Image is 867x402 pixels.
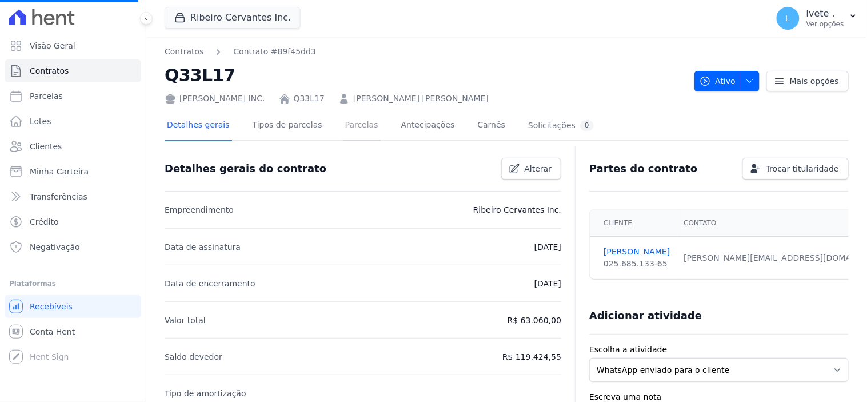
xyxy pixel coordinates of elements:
[250,111,325,141] a: Tipos de parcelas
[589,309,702,323] h3: Adicionar atividade
[30,141,62,152] span: Clientes
[5,34,141,57] a: Visão Geral
[30,241,80,253] span: Negativação
[30,326,75,337] span: Conta Hent
[343,111,381,141] a: Parcelas
[165,62,685,88] h2: Q33L17
[5,110,141,133] a: Lotes
[806,8,844,19] p: Ivete .
[806,19,844,29] p: Ver opções
[165,93,265,105] div: [PERSON_NAME] INC.
[5,295,141,318] a: Recebíveis
[589,344,849,356] label: Escolha a atividade
[534,277,561,290] p: [DATE]
[165,46,203,58] a: Contratos
[5,236,141,258] a: Negativação
[165,162,326,176] h3: Detalhes gerais do contrato
[233,46,316,58] a: Contrato #89f45dd3
[501,158,562,180] a: Alterar
[700,71,736,91] span: Ativo
[30,90,63,102] span: Parcelas
[502,350,561,364] p: R$ 119.424,55
[534,240,561,254] p: [DATE]
[165,350,222,364] p: Saldo devedor
[766,71,849,91] a: Mais opções
[165,46,685,58] nav: Breadcrumb
[508,313,561,327] p: R$ 63.060,00
[165,7,301,29] button: Ribeiro Cervantes Inc.
[473,203,561,217] p: Ribeiro Cervantes Inc.
[30,191,87,202] span: Transferências
[790,75,839,87] span: Mais opções
[165,387,246,400] p: Tipo de amortização
[5,85,141,108] a: Parcelas
[5,320,141,343] a: Conta Hent
[30,216,59,228] span: Crédito
[30,40,75,51] span: Visão Geral
[165,46,316,58] nav: Breadcrumb
[5,185,141,208] a: Transferências
[5,160,141,183] a: Minha Carteira
[590,210,677,237] th: Cliente
[526,111,596,141] a: Solicitações0
[30,65,69,77] span: Contratos
[165,203,234,217] p: Empreendimento
[742,158,849,180] a: Trocar titularidade
[604,258,670,270] div: 025.685.133-65
[475,111,508,141] a: Carnês
[580,120,594,131] div: 0
[525,163,552,174] span: Alterar
[5,210,141,233] a: Crédito
[528,120,594,131] div: Solicitações
[165,111,232,141] a: Detalhes gerais
[353,93,489,105] a: [PERSON_NAME] [PERSON_NAME]
[165,240,241,254] p: Data de assinatura
[165,277,255,290] p: Data de encerramento
[9,277,137,290] div: Plataformas
[30,301,73,312] span: Recebíveis
[5,59,141,82] a: Contratos
[589,162,698,176] h3: Partes do contrato
[766,163,839,174] span: Trocar titularidade
[5,135,141,158] a: Clientes
[30,116,51,127] span: Lotes
[399,111,457,141] a: Antecipações
[294,93,325,105] a: Q33L17
[786,14,791,22] span: I.
[694,71,760,91] button: Ativo
[604,246,670,258] a: [PERSON_NAME]
[30,166,89,177] span: Minha Carteira
[165,313,206,327] p: Valor total
[768,2,867,34] button: I. Ivete . Ver opções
